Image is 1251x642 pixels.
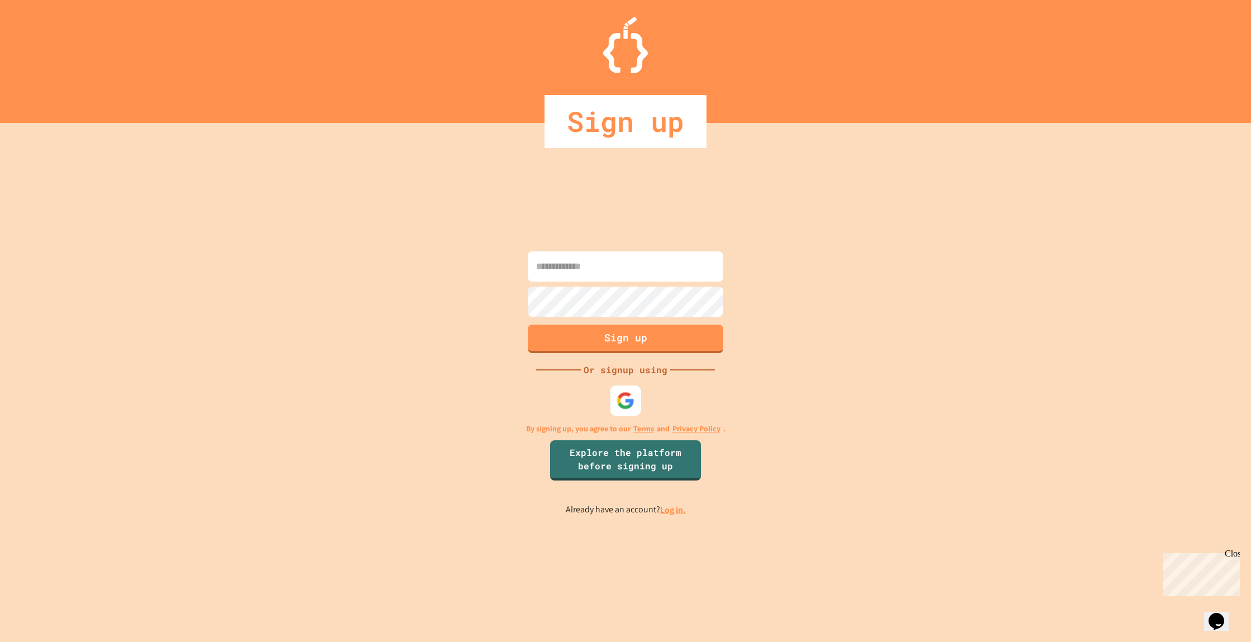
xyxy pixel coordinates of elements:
img: Logo.svg [603,17,648,73]
a: Privacy Policy [672,423,720,435]
img: google-icon.svg [617,391,635,410]
a: Terms [633,423,654,435]
a: Explore the platform before signing up [550,440,701,480]
iframe: chat widget [1158,549,1240,596]
div: Chat with us now!Close [4,4,77,71]
a: Log in. [660,504,686,516]
iframe: chat widget [1204,597,1240,631]
p: By signing up, you agree to our and . [526,423,725,435]
div: Or signup using [581,363,670,377]
p: Already have an account? [566,503,686,517]
div: Sign up [545,95,706,148]
button: Sign up [528,325,723,353]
